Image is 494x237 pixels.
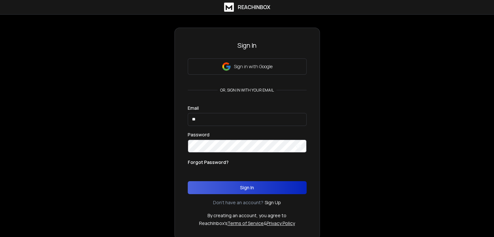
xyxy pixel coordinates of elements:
p: ReachInbox's & [199,220,295,227]
label: Email [188,106,199,110]
p: Sign in with Google [234,63,272,70]
p: By creating an account, you agree to [208,212,286,219]
a: Privacy Policy [267,220,295,226]
a: Sign Up [265,199,281,206]
a: Terms of Service [227,220,264,226]
h3: Sign In [188,41,307,50]
p: or, sign in with your email [218,88,276,93]
button: Sign in with Google [188,58,307,75]
img: logo [224,3,234,12]
p: Forgot Password? [188,159,229,166]
a: ReachInbox [224,3,270,12]
label: Password [188,132,209,137]
h1: ReachInbox [238,3,270,11]
button: Sign In [188,181,307,194]
p: Don't have an account? [213,199,263,206]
